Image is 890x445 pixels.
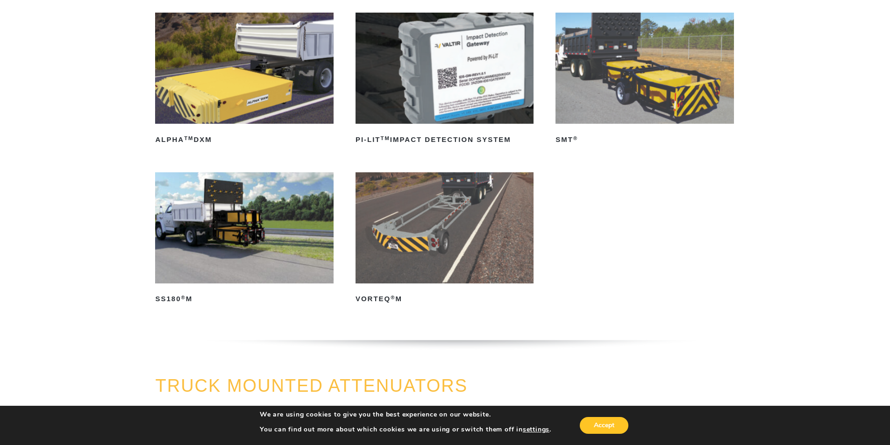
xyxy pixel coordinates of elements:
h2: PI-LIT Impact Detection System [356,132,534,147]
p: We are using cookies to give you the best experience on our website. [260,410,551,419]
a: ALPHATMDXM [155,13,333,147]
button: Accept [580,417,628,434]
a: SS180®M [155,172,333,307]
h2: SMT [555,132,733,147]
button: settings [523,425,549,434]
h2: VORTEQ M [356,292,534,307]
h2: ALPHA DXM [155,132,333,147]
sup: ® [573,135,578,141]
a: TRUCK MOUNTED ATTENUATORS [155,376,468,396]
a: PI-LITTMImpact Detection System [356,13,534,147]
p: You can find out more about which cookies we are using or switch them off in . [260,425,551,434]
sup: TM [381,135,390,141]
sup: ® [181,295,186,300]
a: SMT® [555,13,733,147]
a: VORTEQ®M [356,172,534,307]
sup: ® [391,295,395,300]
sup: TM [184,135,193,141]
h2: SS180 M [155,292,333,307]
